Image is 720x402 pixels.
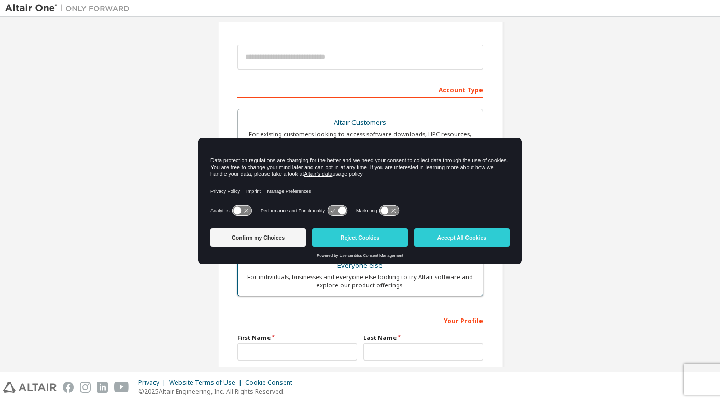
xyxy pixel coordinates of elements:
[114,382,129,393] img: youtube.svg
[138,387,299,396] p: © 2025 Altair Engineering, Inc. All Rights Reserved.
[138,379,169,387] div: Privacy
[97,382,108,393] img: linkedin.svg
[63,382,74,393] img: facebook.svg
[245,379,299,387] div: Cookie Consent
[237,312,483,328] div: Your Profile
[80,382,91,393] img: instagram.svg
[363,334,483,342] label: Last Name
[244,258,476,273] div: Everyone else
[3,382,57,393] img: altair_logo.svg
[237,334,357,342] label: First Name
[169,379,245,387] div: Website Terms of Use
[5,3,135,13] img: Altair One
[237,81,483,98] div: Account Type
[244,116,476,130] div: Altair Customers
[244,273,476,289] div: For individuals, businesses and everyone else looking to try Altair software and explore our prod...
[244,130,476,147] div: For existing customers looking to access software downloads, HPC resources, community, trainings ...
